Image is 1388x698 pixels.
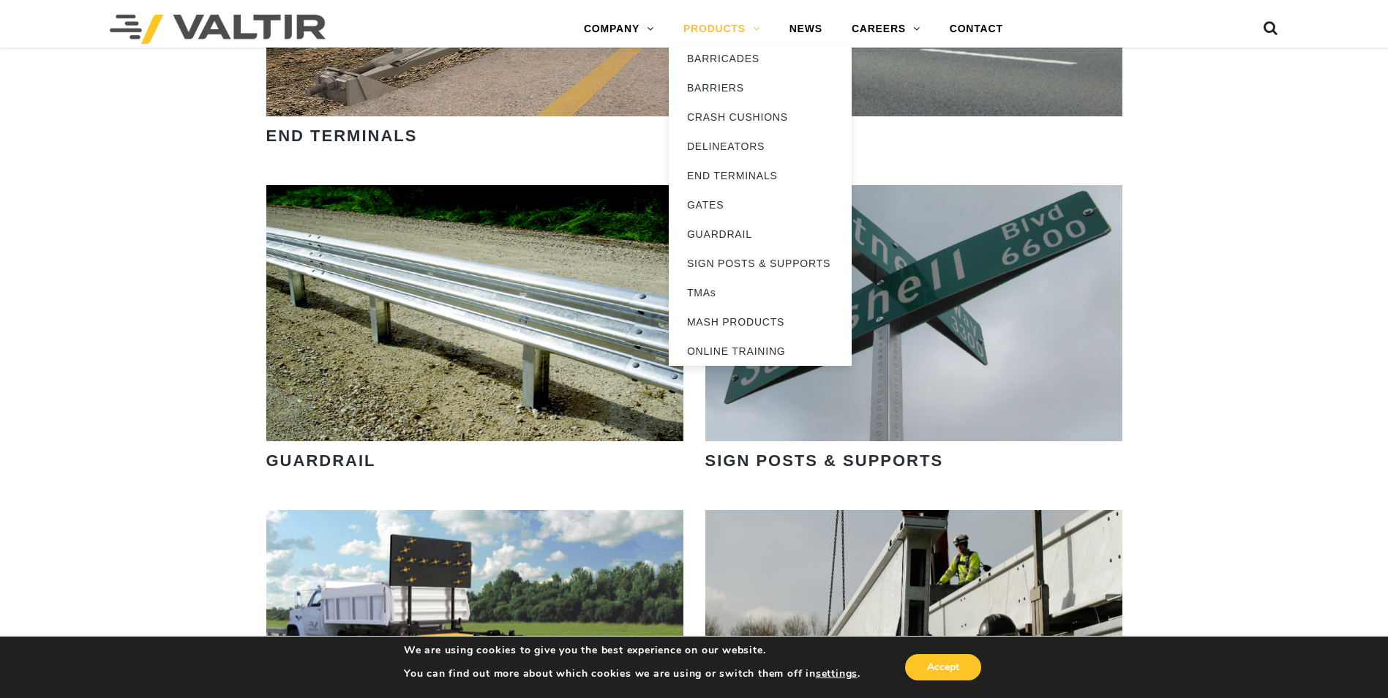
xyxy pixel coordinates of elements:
[266,127,418,145] strong: END TERMINALS
[669,219,852,249] a: GUARDRAIL
[669,307,852,337] a: MASH PRODUCTS
[669,44,852,73] a: BARRICADES
[266,451,376,470] strong: GUARDRAIL
[669,337,852,366] a: ONLINE TRAINING
[404,667,860,680] p: You can find out more about which cookies we are using or switch them off in .
[837,15,935,44] a: CAREERS
[404,644,860,657] p: We are using cookies to give you the best experience on our website.
[569,15,669,44] a: COMPANY
[669,73,852,102] a: BARRIERS
[669,15,775,44] a: PRODUCTS
[775,15,837,44] a: NEWS
[669,102,852,132] a: CRASH CUSHIONS
[669,161,852,190] a: END TERMINALS
[705,451,944,470] strong: SIGN POSTS & SUPPORTS
[905,654,981,680] button: Accept
[669,190,852,219] a: GATES
[110,15,326,44] img: Valtir
[669,278,852,307] a: TMAs
[935,15,1018,44] a: CONTACT
[669,132,852,161] a: DELINEATORS
[669,249,852,278] a: SIGN POSTS & SUPPORTS
[816,667,858,680] button: settings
